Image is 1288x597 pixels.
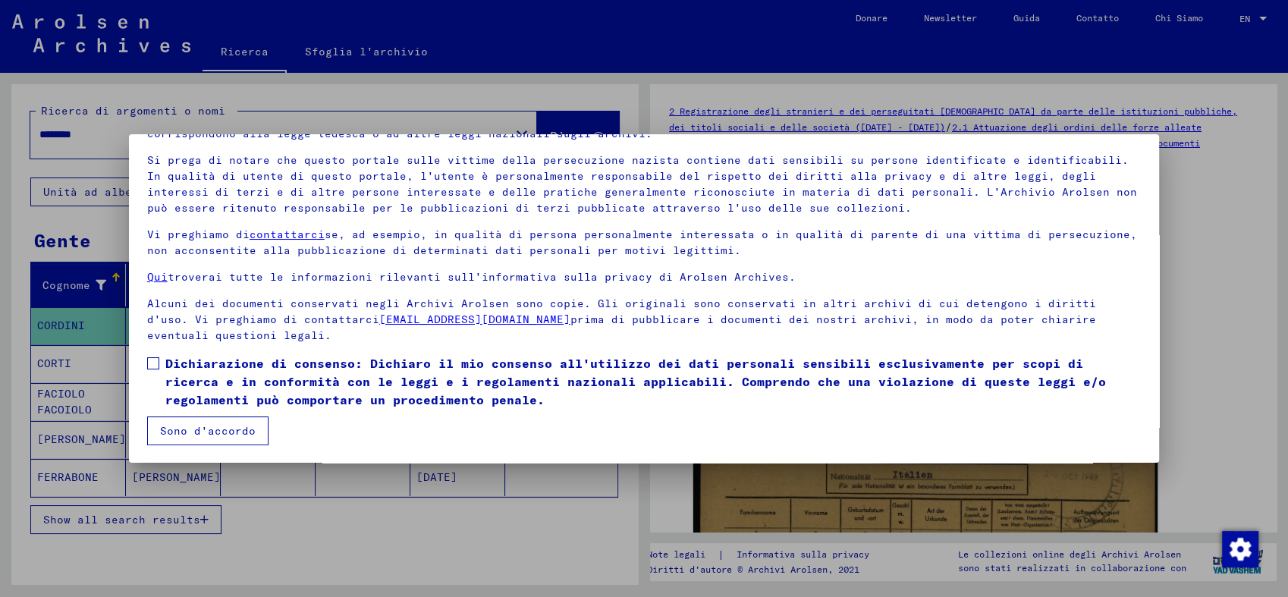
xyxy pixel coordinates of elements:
a: [EMAIL_ADDRESS][DOMAIN_NAME] [379,313,570,326]
font: Dichiarazione di consenso: Dichiaro il mio consenso all'utilizzo dei dati personali sensibili esc... [165,356,1106,407]
a: Qui [147,270,168,284]
a: contattarci [250,228,325,241]
button: Sono d'accordo [147,416,269,445]
img: Modifica consenso [1222,531,1258,567]
p: Si prega di notare che questo portale sulle vittime della persecuzione nazista contiene dati sens... [147,152,1141,216]
p: Alcuni dei documenti conservati negli Archivi Arolsen sono copie. Gli originali sono conservati i... [147,296,1141,344]
p: Vi preghiamo di se, ad esempio, in qualità di persona personalmente interessata o in qualità di p... [147,227,1141,259]
p: troverai tutte le informazioni rilevanti sull'informativa sulla privacy di Arolsen Archives. [147,269,1141,285]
